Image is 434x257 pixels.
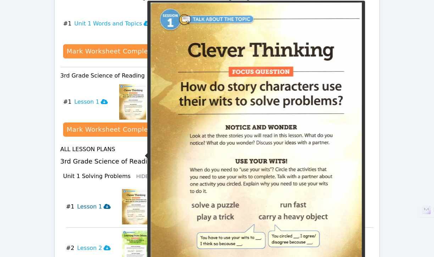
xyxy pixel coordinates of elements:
span: # 1 [63,98,72,106]
button: #1Unit 1 Words and Topics [63,6,156,41]
img: Lesson 1 [119,84,146,120]
img: Lesson 1 [122,189,149,224]
button: Mark Worksheet Completed [63,44,162,58]
span: # 2 [66,244,74,252]
button: Mark Worksheet Completed [63,122,162,137]
button: Hide Topics [161,158,203,165]
span: # 1 [66,202,74,211]
h3: Lesson 2 [77,244,111,252]
h4: All Lesson Plans [60,145,374,154]
img: Unit 1 Words and Topics [162,6,187,41]
span: # 1 [63,19,72,28]
button: #1Lesson 1 [66,189,116,224]
div: Mark Worksheet Completed [67,46,159,56]
h3: Unit 1 Words and Topics [74,19,151,28]
h3: Lesson 1 [77,202,111,211]
h3: 3rd Grade Science of Reading [60,156,374,166]
div: Mark Worksheet Completed [67,125,159,135]
button: #1Lesson 1 [63,84,113,120]
h3: Lesson 1 [74,98,108,106]
div: 3rd Grade Science of Reading Unit 1 Solving Problems [60,70,250,81]
button: Hide Resources [136,173,190,180]
h3: Unit 1 Solving Problems [63,172,130,181]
